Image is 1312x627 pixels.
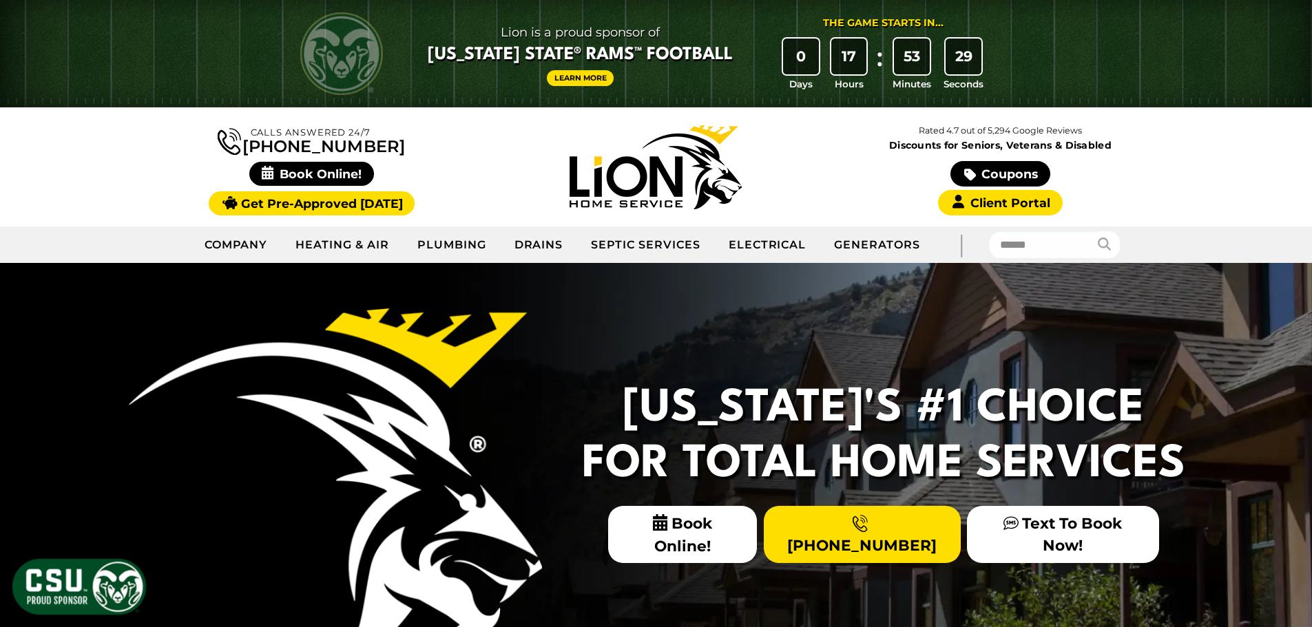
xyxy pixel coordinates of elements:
[282,228,403,262] a: Heating & Air
[10,557,148,617] img: CSU Sponsor Badge
[547,70,614,86] a: Learn More
[249,162,374,186] span: Book Online!
[893,77,931,91] span: Minutes
[831,140,1170,150] span: Discounts for Seniors, Veterans & Disabled
[835,77,864,91] span: Hours
[783,39,819,74] div: 0
[944,77,983,91] span: Seconds
[300,12,383,95] img: CSU Rams logo
[764,506,961,562] a: [PHONE_NUMBER]
[218,125,405,155] a: [PHONE_NUMBER]
[715,228,821,262] a: Electrical
[873,39,886,92] div: :
[820,228,934,262] a: Generators
[501,228,578,262] a: Drains
[570,125,742,209] img: Lion Home Service
[574,381,1194,492] h2: [US_STATE]'s #1 Choice For Total Home Services
[191,228,282,262] a: Company
[828,123,1172,138] p: Rated 4.7 out of 5,294 Google Reviews
[946,39,981,74] div: 29
[577,228,714,262] a: Septic Services
[967,506,1158,562] a: Text To Book Now!
[428,21,733,43] span: Lion is a proud sponsor of
[934,226,989,263] div: |
[950,161,1050,187] a: Coupons
[823,16,944,31] div: The Game Starts in...
[209,191,415,215] a: Get Pre-Approved [DATE]
[938,190,1062,215] a: Client Portal
[608,506,758,563] span: Book Online!
[831,39,867,74] div: 17
[789,77,813,91] span: Days
[894,39,930,74] div: 53
[404,228,501,262] a: Plumbing
[428,43,733,67] span: [US_STATE] State® Rams™ Football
